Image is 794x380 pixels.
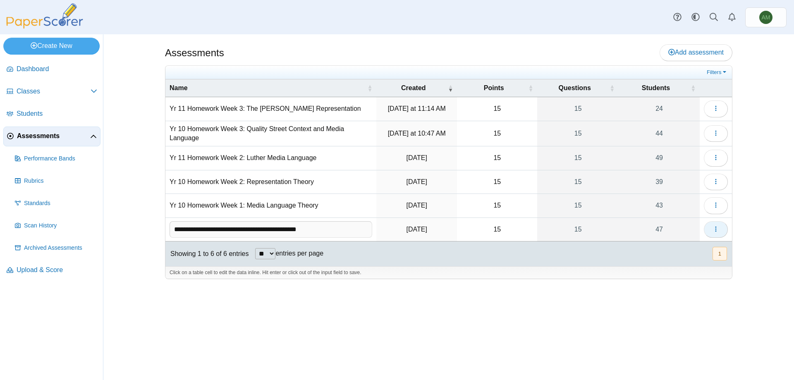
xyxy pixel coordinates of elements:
a: Scan History [12,216,100,236]
td: Yr 11 Homework Week 2: Luther Media Language [165,146,376,170]
a: 49 [619,146,700,170]
div: Click on a table cell to edit the data inline. Hit enter or click out of the input field to save. [165,266,732,279]
span: Assessments [17,131,90,141]
time: Sep 25, 2025 at 7:29 AM [407,226,427,233]
a: Create New [3,38,100,54]
a: Classes [3,82,100,102]
td: Yr 10 Homework Week 3: Quality Street Context and Media Language [165,121,376,147]
a: Ashley Mercer [745,7,787,27]
span: Students : Activate to sort [691,84,696,92]
span: Created [380,84,446,93]
td: 15 [457,194,537,217]
a: Standards [12,194,100,213]
td: 15 [457,218,537,241]
span: Questions [541,84,608,93]
a: PaperScorer [3,23,86,30]
time: Oct 5, 2025 at 1:46 PM [407,154,427,161]
td: Yr 10 Homework Week 2: Representation Theory [165,170,376,194]
span: Dashboard [17,65,97,74]
time: Sep 29, 2025 at 1:22 PM [407,178,427,185]
a: Filters [705,68,730,76]
span: Standards [24,199,97,208]
span: Ashley Mercer [762,14,770,20]
a: 24 [619,97,700,120]
td: 15 [457,97,537,121]
h1: Assessments [165,46,224,60]
span: Name [170,84,366,93]
a: Assessments [3,127,100,146]
span: Add assessment [668,49,724,56]
td: Yr 10 Homework Week 1: Media Language Theory [165,194,376,217]
a: 15 [537,121,619,146]
a: Rubrics [12,171,100,191]
span: Name : Activate to sort [367,84,372,92]
time: Oct 12, 2025 at 10:47 AM [388,130,446,137]
a: Add assessment [660,44,732,61]
span: Questions : Activate to sort [610,84,615,92]
span: Archived Assessments [24,244,97,252]
button: 1 [713,247,727,261]
time: Sep 28, 2025 at 11:58 AM [407,202,427,209]
a: 44 [619,121,700,146]
span: Scan History [24,222,97,230]
span: Classes [17,87,91,96]
a: 15 [537,97,619,120]
span: Points [461,84,526,93]
a: Archived Assessments [12,238,100,258]
td: 15 [457,170,537,194]
span: Students [623,84,689,93]
span: Created : Activate to remove sorting [448,84,453,92]
span: Students [17,109,97,118]
a: 15 [537,170,619,194]
a: Dashboard [3,60,100,79]
span: Performance Bands [24,155,97,163]
a: 15 [537,218,619,241]
a: Alerts [723,8,741,26]
a: Upload & Score [3,261,100,280]
nav: pagination [712,247,727,261]
img: PaperScorer [3,3,86,29]
time: Oct 12, 2025 at 11:14 AM [388,105,446,112]
span: Points : Activate to sort [528,84,533,92]
td: 15 [457,121,537,147]
span: Upload & Score [17,265,97,275]
td: Yr 11 Homework Week 3: The [PERSON_NAME] Representation [165,97,376,121]
a: 15 [537,146,619,170]
a: 43 [619,194,700,217]
a: 47 [619,218,700,241]
a: 39 [619,170,700,194]
label: entries per page [275,250,323,257]
div: Showing 1 to 6 of 6 entries [165,241,249,266]
a: 15 [537,194,619,217]
a: Performance Bands [12,149,100,169]
span: Ashley Mercer [759,11,772,24]
td: 15 [457,146,537,170]
a: Students [3,104,100,124]
span: Rubrics [24,177,97,185]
